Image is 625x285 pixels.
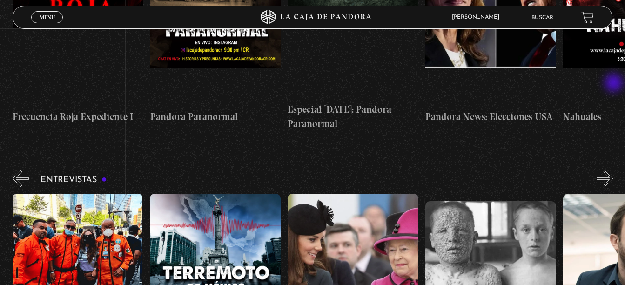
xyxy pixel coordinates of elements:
[36,22,58,29] span: Cerrar
[531,15,553,20] a: Buscar
[425,109,556,124] h4: Pandora News: Elecciones USA
[150,109,281,124] h4: Pandora Paranormal
[13,170,29,187] button: Previous
[13,109,143,124] h4: Frecuencia Roja Expediente I
[447,14,509,20] span: [PERSON_NAME]
[288,102,418,131] h4: Especial [DATE]: Pandora Paranormal
[40,14,55,20] span: Menu
[581,11,594,24] a: View your shopping cart
[40,176,107,184] h3: Entrevistas
[597,170,613,187] button: Next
